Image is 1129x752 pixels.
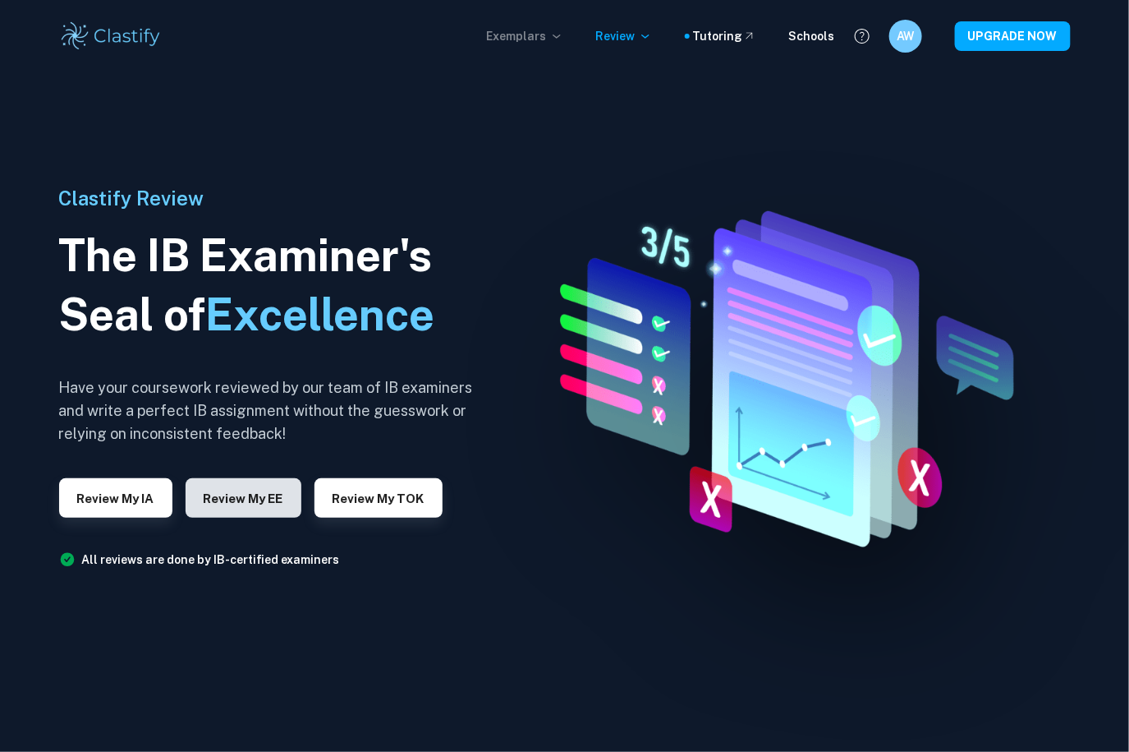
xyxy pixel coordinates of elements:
button: AW [889,20,922,53]
h6: Clastify Review [59,183,486,213]
span: Excellence [206,288,435,340]
p: Exemplars [487,27,563,45]
img: Clastify logo [59,20,163,53]
img: IA Review hero [516,196,1040,556]
button: Review my IA [59,478,172,518]
a: All reviews are done by IB-certified examiners [82,553,340,566]
h1: The IB Examiner's Seal of [59,226,486,344]
button: Review my TOK [314,478,443,518]
a: Schools [789,27,835,45]
a: Tutoring [693,27,756,45]
h6: AW [896,27,915,45]
p: Review [596,27,652,45]
button: Help and Feedback [848,22,876,50]
button: Review my EE [186,478,301,518]
h6: Have your coursework reviewed by our team of IB examiners and write a perfect IB assignment witho... [59,376,486,445]
button: UPGRADE NOW [955,21,1071,51]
